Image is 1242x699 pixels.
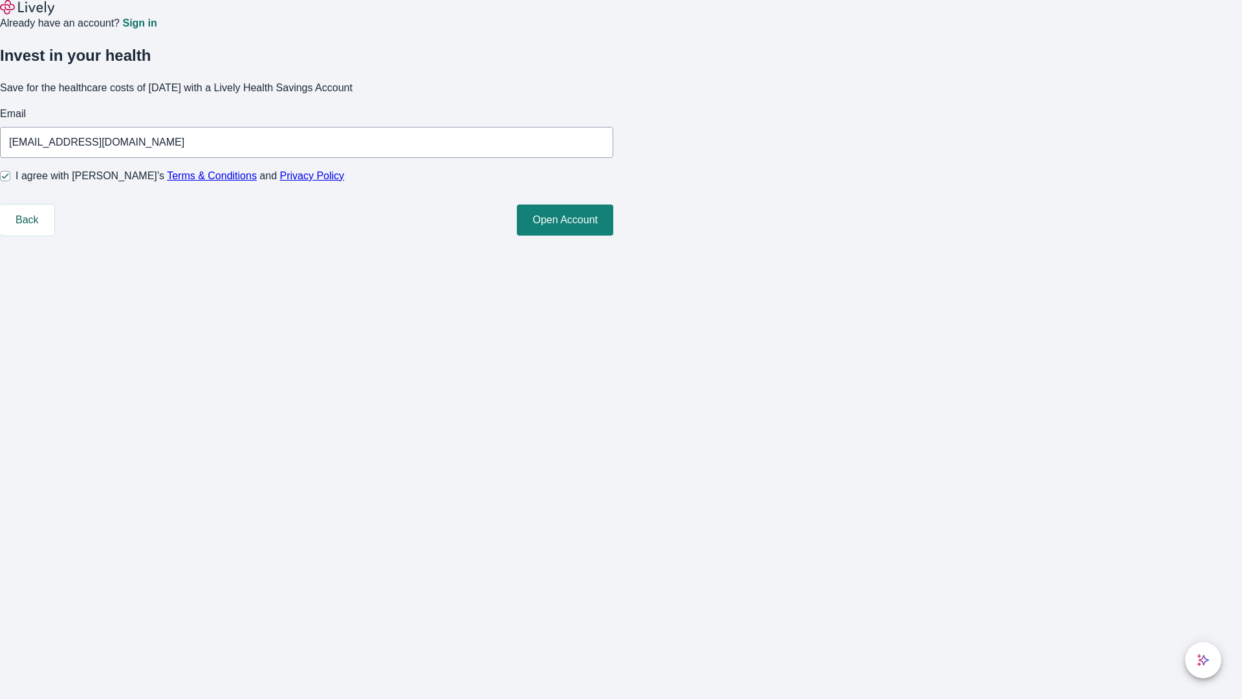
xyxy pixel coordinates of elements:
button: Open Account [517,205,613,236]
button: chat [1185,642,1221,678]
a: Sign in [122,18,157,28]
svg: Lively AI Assistant [1197,654,1210,667]
a: Privacy Policy [280,170,345,181]
a: Terms & Conditions [167,170,257,181]
span: I agree with [PERSON_NAME]’s and [16,168,344,184]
